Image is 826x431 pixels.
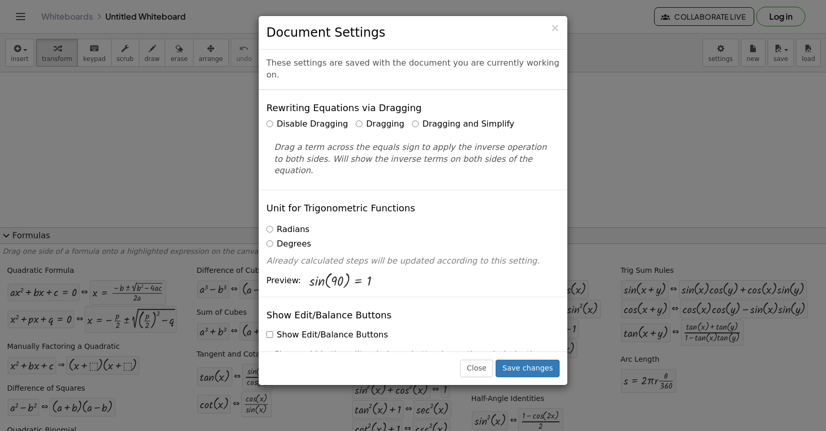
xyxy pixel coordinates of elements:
label: Show Edit/Balance Buttons [266,329,388,341]
p: Show or hide the edit or balance button beneath each derivation. [274,349,552,361]
button: Close [550,23,560,34]
label: Dragging [356,118,404,130]
input: Show Edit/Balance Buttons [266,331,273,338]
button: Save changes [496,360,560,377]
input: Degrees [266,240,273,247]
label: Radians [266,224,309,236]
p: Already calculated steps will be updated according to this setting. [266,255,560,267]
span: × [550,22,560,34]
span: Preview: [266,275,301,287]
label: Degrees [266,238,311,250]
button: Close [460,360,493,377]
h4: Unit for Trigonometric Functions [266,203,415,213]
label: Disable Dragging [266,118,348,130]
input: Dragging [356,120,362,127]
label: Dragging and Simplify [412,118,514,130]
h4: Show Edit/Balance Buttons [266,310,391,320]
h3: Document Settings [266,24,560,41]
div: These settings are saved with the document you are currently working on. [259,50,567,90]
h4: Rewriting Equations via Dragging [266,103,422,113]
input: Dragging and Simplify [412,120,419,127]
p: Drag a term across the equals sign to apply the inverse operation to both sides. Will show the in... [274,142,552,177]
input: Radians [266,226,273,233]
input: Disable Dragging [266,120,273,127]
